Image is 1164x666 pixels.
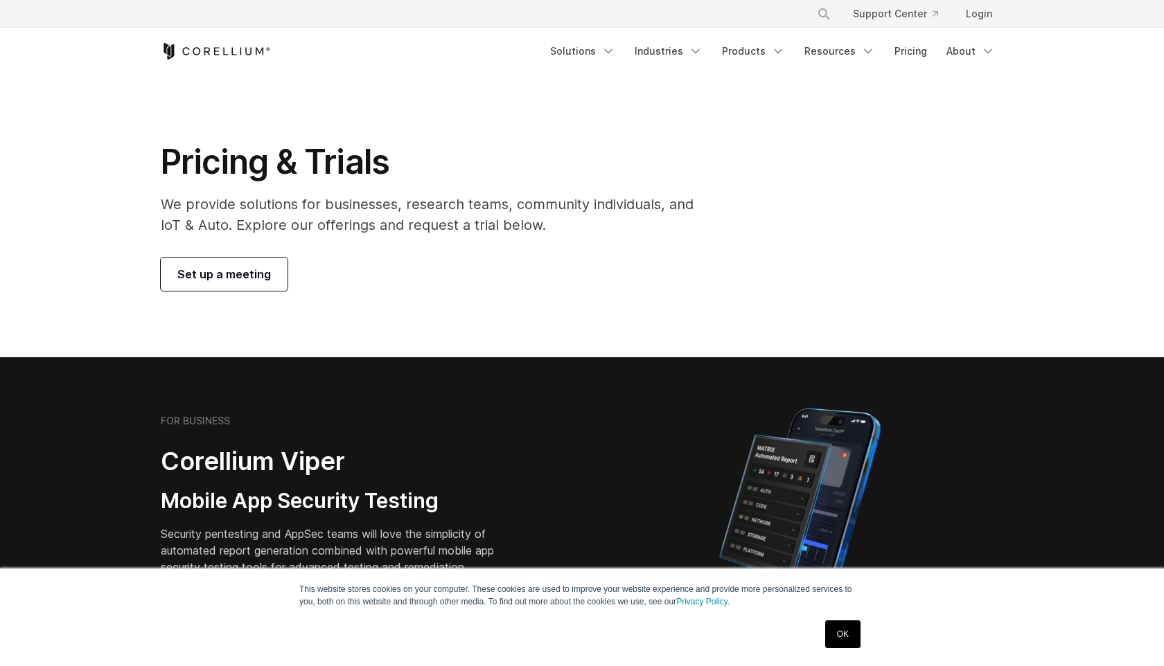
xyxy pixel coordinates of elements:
a: Pricing [886,39,935,64]
span: Set up a meeting [177,266,271,282]
div: Navigation Menu [542,39,1003,64]
p: We provide solutions for businesses, research teams, community individuals, and IoT & Auto. Explo... [161,194,713,235]
a: Login [955,1,1003,26]
a: Solutions [542,39,624,64]
a: Corellium Home [161,43,271,60]
a: Resources [796,39,883,64]
a: Privacy Policy. [676,597,730,606]
img: Corellium MATRIX automated report on iPhone showing app vulnerability test results across securit... [696,402,904,644]
p: Security pentesting and AppSec teams will love the simplicity of automated report generation comb... [161,525,515,575]
a: OK [825,620,861,648]
a: Products [714,39,793,64]
p: This website stores cookies on your computer. These cookies are used to improve your website expe... [299,583,865,608]
a: Industries [626,39,711,64]
a: About [938,39,1003,64]
h2: Corellium Viper [161,446,515,477]
a: Set up a meeting [161,258,288,291]
div: Navigation Menu [800,1,1003,26]
h1: Pricing & Trials [161,141,713,183]
h3: Mobile App Security Testing [161,488,515,514]
a: Support Center [842,1,949,26]
h6: FOR BUSINESS [161,415,230,427]
button: Search [811,1,836,26]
